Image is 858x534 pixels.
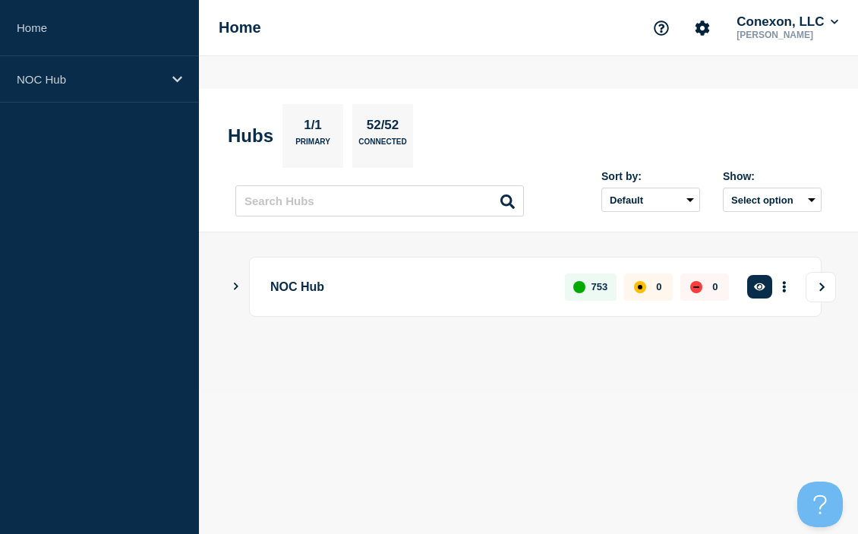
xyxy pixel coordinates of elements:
[295,137,330,153] p: Primary
[656,281,661,292] p: 0
[270,273,547,301] p: NOC Hub
[733,14,841,30] button: Conexon, LLC
[601,188,700,212] select: Sort by
[645,12,677,44] button: Support
[573,281,585,293] div: up
[358,137,406,153] p: Connected
[690,281,702,293] div: down
[228,125,273,147] h2: Hubs
[17,73,162,86] p: NOC Hub
[634,281,646,293] div: affected
[361,118,405,137] p: 52/52
[686,12,718,44] button: Account settings
[601,170,700,182] div: Sort by:
[733,30,841,40] p: [PERSON_NAME]
[235,185,524,216] input: Search Hubs
[723,170,822,182] div: Show:
[232,281,240,292] button: Show Connected Hubs
[774,273,794,301] button: More actions
[298,118,328,137] p: 1/1
[591,281,608,292] p: 753
[712,281,718,292] p: 0
[723,188,822,212] button: Select option
[797,482,843,527] iframe: Help Scout Beacon - Open
[219,19,261,36] h1: Home
[806,272,836,302] button: View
